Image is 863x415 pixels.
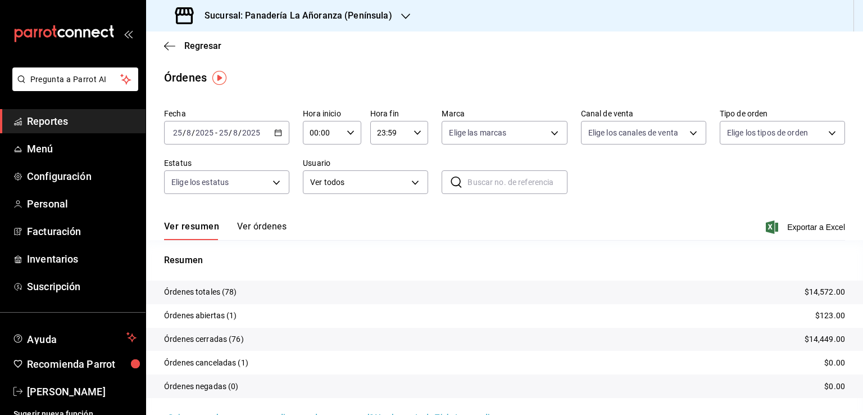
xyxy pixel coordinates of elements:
[824,357,845,369] p: $0.00
[27,196,137,211] span: Personal
[805,286,845,298] p: $14,572.00
[215,128,217,137] span: -
[27,331,122,344] span: Ayuda
[27,114,137,129] span: Reportes
[303,159,428,167] label: Usuario
[164,159,289,167] label: Estatus
[12,67,138,91] button: Pregunta a Parrot AI
[824,381,845,393] p: $0.00
[196,9,392,22] h3: Sucursal: Panadería La Añoranza (Península)
[370,110,429,118] label: Hora fin
[27,279,137,294] span: Suscripción
[27,384,137,399] span: [PERSON_NAME]
[164,357,248,369] p: Órdenes canceladas (1)
[219,128,229,137] input: --
[164,333,244,345] p: Órdenes cerradas (76)
[164,381,239,393] p: Órdenes negadas (0)
[184,40,221,51] span: Regresar
[588,127,678,138] span: Elige los canales de venta
[164,110,289,118] label: Fecha
[768,220,845,234] button: Exportar a Excel
[303,110,361,118] label: Hora inicio
[238,128,242,137] span: /
[164,40,221,51] button: Regresar
[27,224,137,239] span: Facturación
[27,251,137,267] span: Inventarios
[164,221,287,240] div: navigation tabs
[27,141,137,156] span: Menú
[172,128,183,137] input: --
[183,128,186,137] span: /
[164,286,237,298] p: Órdenes totales (78)
[195,128,214,137] input: ----
[310,177,407,188] span: Ver todos
[27,357,137,372] span: Recomienda Parrot
[8,82,138,93] a: Pregunta a Parrot AI
[171,177,229,188] span: Elige los estatus
[27,169,137,184] span: Configuración
[30,74,121,85] span: Pregunta a Parrot AI
[164,254,845,267] p: Resumen
[164,69,207,86] div: Órdenes
[229,128,232,137] span: /
[192,128,195,137] span: /
[186,128,192,137] input: --
[727,127,808,138] span: Elige los tipos de orden
[449,127,506,138] span: Elige las marcas
[815,310,845,322] p: $123.00
[805,333,845,345] p: $14,449.00
[164,221,219,240] button: Ver resumen
[467,171,567,193] input: Buscar no. de referencia
[164,310,237,322] p: Órdenes abiertas (1)
[581,110,706,118] label: Canal de venta
[212,71,226,85] img: Tooltip marker
[720,110,845,118] label: Tipo de orden
[442,110,567,118] label: Marca
[124,29,133,38] button: open_drawer_menu
[242,128,261,137] input: ----
[233,128,238,137] input: --
[237,221,287,240] button: Ver órdenes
